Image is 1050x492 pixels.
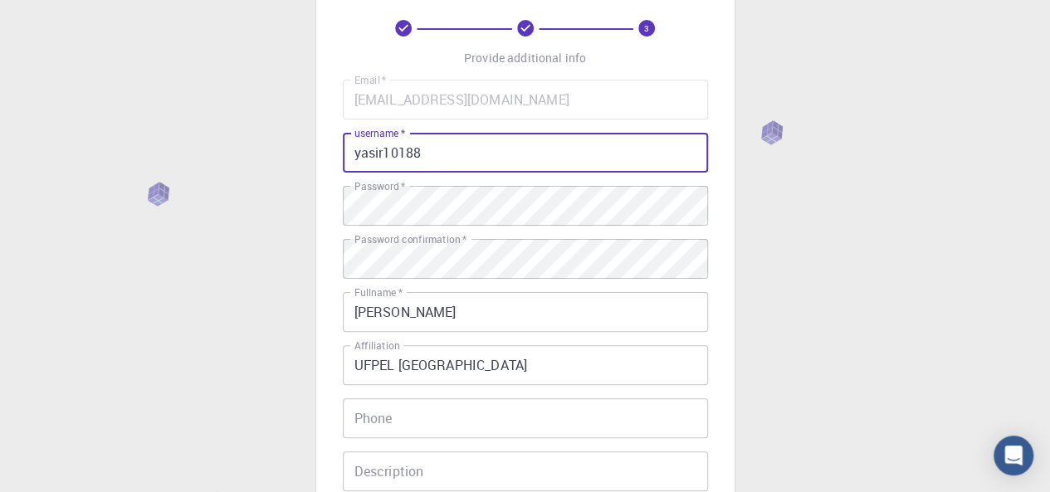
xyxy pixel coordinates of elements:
[644,22,649,34] text: 3
[354,179,405,193] label: Password
[354,285,403,300] label: Fullname
[354,126,405,140] label: username
[994,436,1033,475] div: Open Intercom Messenger
[354,339,399,353] label: Affiliation
[354,73,386,87] label: Email
[354,232,466,246] label: Password confirmation
[464,50,586,66] p: Provide additional info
